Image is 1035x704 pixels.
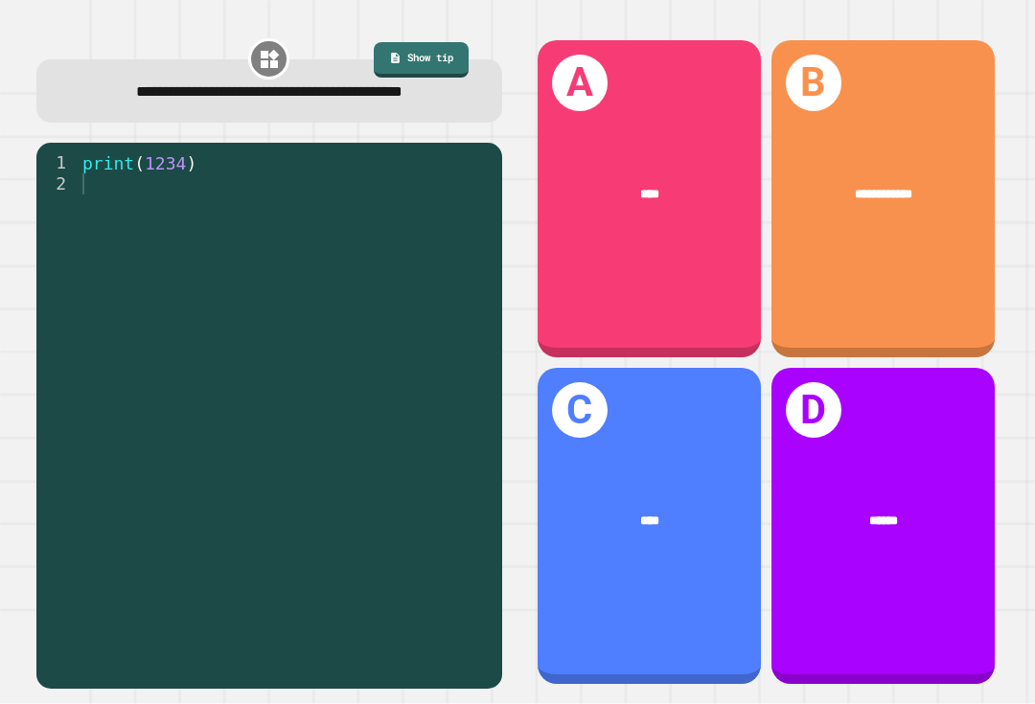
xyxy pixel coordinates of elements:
div: 1 [36,152,79,173]
h1: C [552,382,608,438]
div: 2 [36,173,79,194]
a: Show tip [374,42,469,78]
h1: B [786,55,841,110]
h1: A [552,55,608,110]
h1: D [786,382,841,438]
